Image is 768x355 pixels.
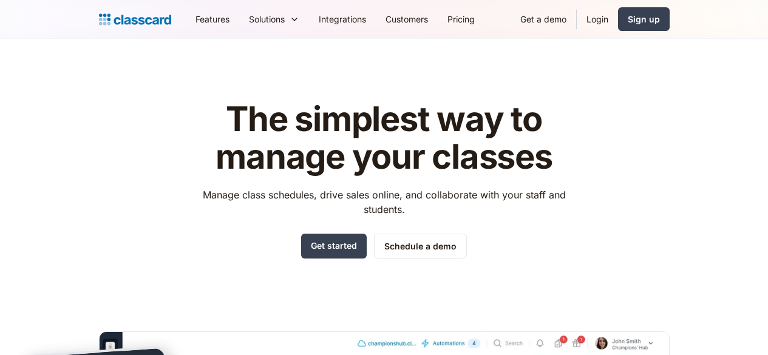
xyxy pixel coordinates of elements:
[186,5,239,33] a: Features
[99,11,171,28] a: home
[618,7,670,31] a: Sign up
[191,101,577,175] h1: The simplest way to manage your classes
[191,188,577,217] p: Manage class schedules, drive sales online, and collaborate with your staff and students.
[249,13,285,25] div: Solutions
[376,5,438,33] a: Customers
[438,5,484,33] a: Pricing
[511,5,576,33] a: Get a demo
[374,234,467,259] a: Schedule a demo
[239,5,309,33] div: Solutions
[577,5,618,33] a: Login
[309,5,376,33] a: Integrations
[628,13,660,25] div: Sign up
[301,234,367,259] a: Get started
